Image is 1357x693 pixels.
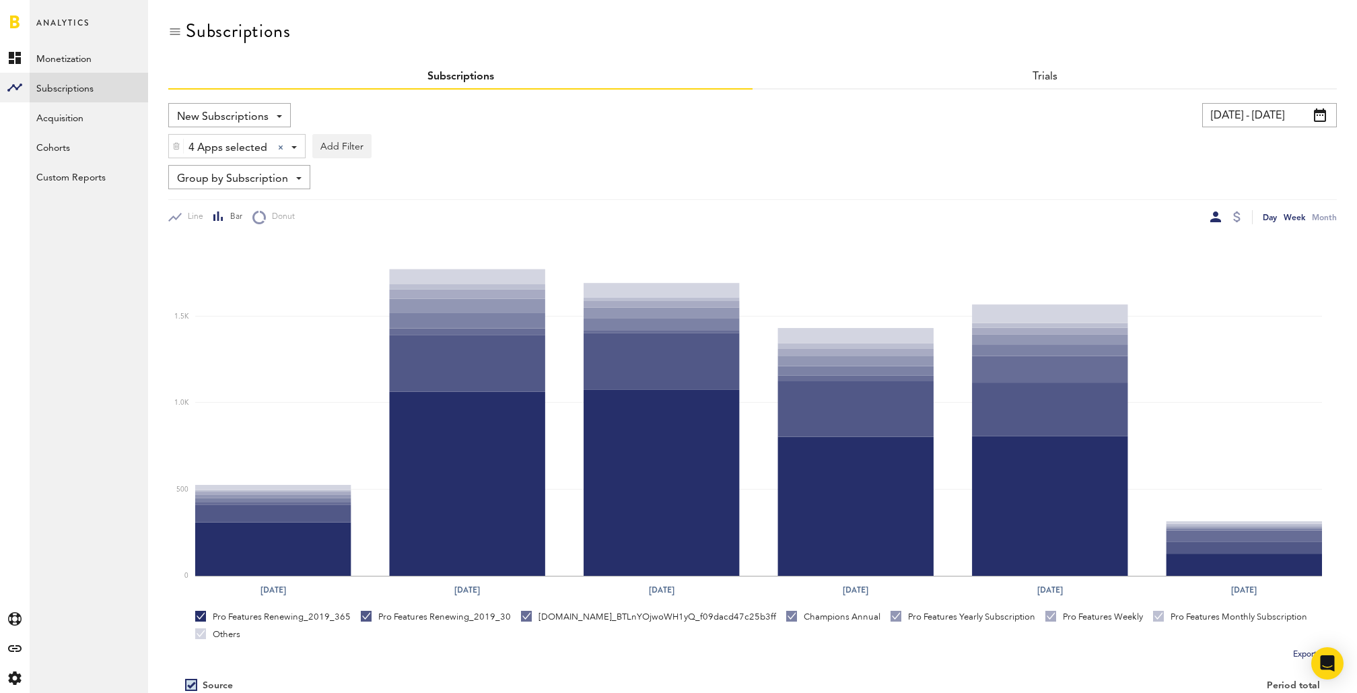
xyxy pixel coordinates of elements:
[769,680,1320,692] div: Period total
[195,611,351,623] div: Pro Features Renewing_2019_365
[843,584,869,596] text: [DATE]
[1311,647,1344,680] div: Open Intercom Messenger
[195,628,240,640] div: Others
[176,486,188,493] text: 500
[177,168,288,191] span: Group by Subscription
[186,20,290,42] div: Subscriptions
[786,611,880,623] div: Champions Annual
[266,211,295,223] span: Donut
[174,399,189,406] text: 1.0K
[1312,210,1337,224] div: Month
[30,43,148,73] a: Monetization
[30,162,148,191] a: Custom Reports
[1033,71,1057,82] a: Trials
[28,9,77,22] span: Support
[891,611,1035,623] div: Pro Features Yearly Subscription
[312,134,372,158] button: Add Filter
[172,141,180,151] img: trash_awesome_blue.svg
[361,611,511,623] div: Pro Features Renewing_2019_30
[1045,611,1143,623] div: Pro Features Weekly
[188,137,267,160] span: 4 Apps selected
[177,106,269,129] span: New Subscriptions
[521,611,776,623] div: [DOMAIN_NAME]_BTLnYOjwoWH1yQ_f09dacd47c25b3ff
[30,102,148,132] a: Acquisition
[224,211,242,223] span: Bar
[182,211,203,223] span: Line
[1232,584,1257,596] text: [DATE]
[30,73,148,102] a: Subscriptions
[1263,210,1277,224] div: Day
[30,132,148,162] a: Cohorts
[184,573,188,580] text: 0
[203,680,233,692] div: Source
[1038,584,1064,596] text: [DATE]
[454,584,480,596] text: [DATE]
[1289,646,1337,663] button: Export
[260,584,286,596] text: [DATE]
[174,313,189,320] text: 1.5K
[1284,210,1305,224] div: Week
[427,71,494,82] a: Subscriptions
[649,584,674,596] text: [DATE]
[36,15,90,43] span: Analytics
[278,145,283,150] div: Clear
[169,135,184,158] div: Delete
[1153,611,1307,623] div: Pro Features Monthly Subscription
